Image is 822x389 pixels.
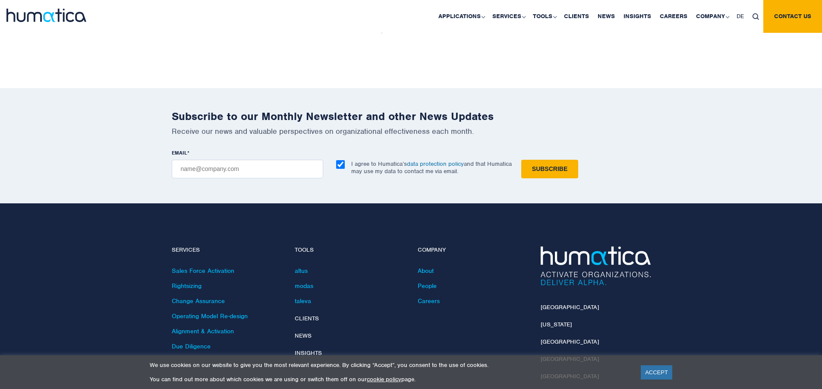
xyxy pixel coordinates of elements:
[418,297,440,305] a: Careers
[172,110,651,123] h2: Subscribe to our Monthly Newsletter and other News Updates
[172,297,225,305] a: Change Assurance
[541,304,599,311] a: [GEOGRAPHIC_DATA]
[295,349,322,357] a: Insights
[172,342,211,350] a: Due Diligence
[295,332,312,339] a: News
[295,247,405,254] h4: Tools
[172,267,234,275] a: Sales Force Activation
[737,13,744,20] span: DE
[172,312,248,320] a: Operating Model Re-design
[541,321,572,328] a: [US_STATE]
[351,160,512,175] p: I agree to Humatica’s and that Humatica may use my data to contact me via email.
[295,297,311,305] a: taleva
[172,282,202,290] a: Rightsizing
[541,247,651,285] img: Humatica
[541,338,599,345] a: [GEOGRAPHIC_DATA]
[150,361,630,369] p: We use cookies on our website to give you the most relevant experience. By clicking “Accept”, you...
[521,160,578,178] input: Subscribe
[418,247,528,254] h4: Company
[367,376,401,383] a: cookie policy
[753,13,759,20] img: search_icon
[295,282,313,290] a: modas
[6,9,86,22] img: logo
[172,327,234,335] a: Alignment & Activation
[150,376,630,383] p: You can find out more about which cookies we are using or switch them off on our page.
[172,160,323,178] input: name@company.com
[641,365,672,380] a: ACCEPT
[418,282,437,290] a: People
[407,160,464,168] a: data protection policy
[172,127,651,136] p: Receive our news and valuable perspectives on organizational effectiveness each month.
[295,267,308,275] a: altus
[418,267,434,275] a: About
[172,247,282,254] h4: Services
[336,160,345,169] input: I agree to Humatica’sdata protection policyand that Humatica may use my data to contact me via em...
[295,315,319,322] a: Clients
[172,149,187,156] span: EMAIL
